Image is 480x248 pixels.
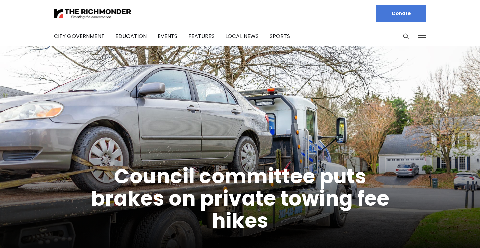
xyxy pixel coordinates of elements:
[270,32,290,40] a: Sports
[188,32,215,40] a: Features
[401,31,411,41] button: Search this site
[158,32,177,40] a: Events
[115,32,147,40] a: Education
[225,32,259,40] a: Local News
[54,32,105,40] a: City Government
[91,162,389,235] a: Council committee puts brakes on private towing fee hikes
[376,5,426,22] a: Donate
[54,8,132,20] img: The Richmonder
